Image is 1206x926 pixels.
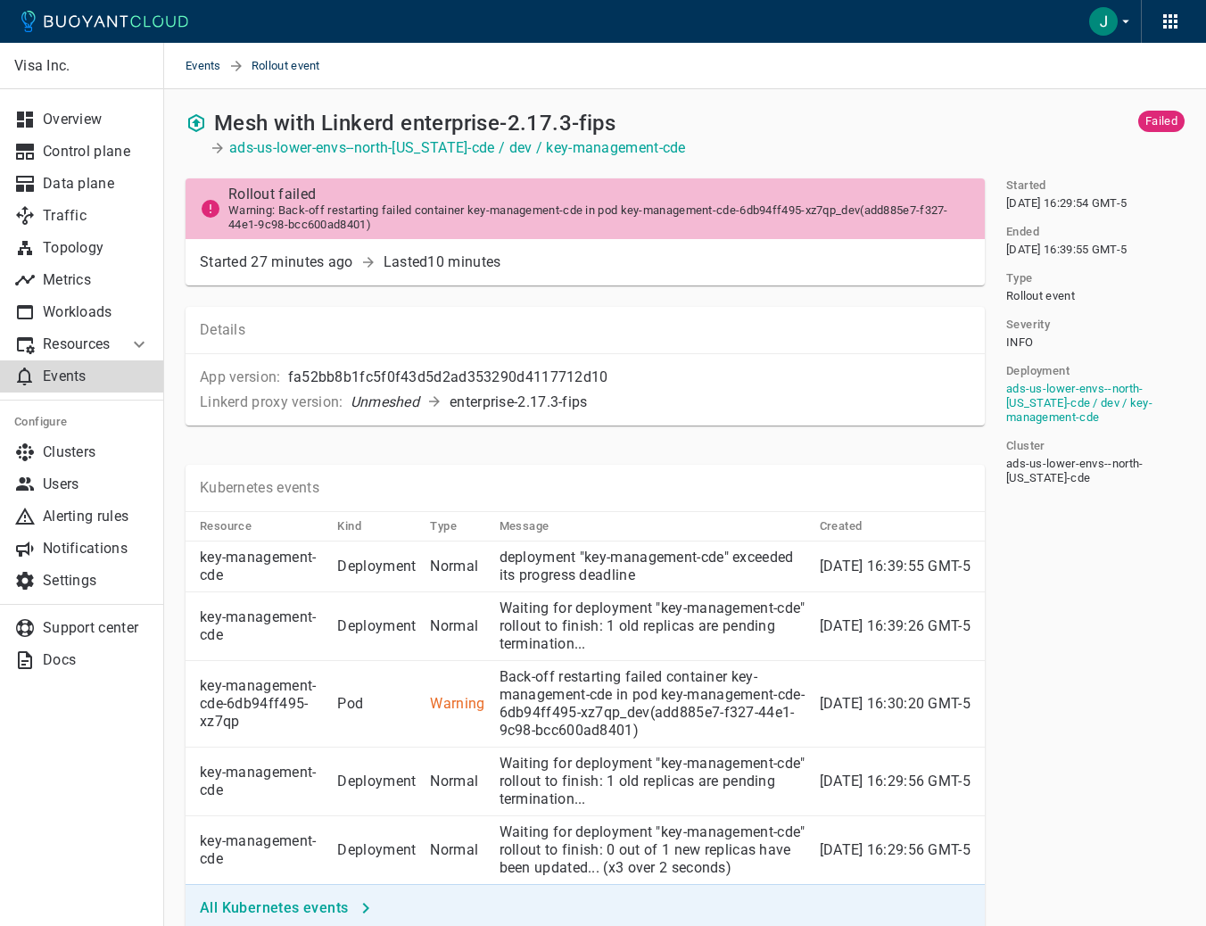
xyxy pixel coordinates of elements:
p: Waiting for deployment "key-management-cde" rollout to finish: 0 out of 1 new replicas have been ... [500,823,805,877]
p: Pod [337,695,416,713]
relative-time: 27 minutes ago [251,253,352,270]
span: Rollout event [252,43,342,89]
h5: Type [1006,271,1033,285]
span: Rollout event [1006,289,1075,303]
span: [DATE] 16:29:54 GMT-5 [1006,196,1127,211]
p: Events [43,368,150,385]
p: App version: [200,368,281,386]
span: Tue, 02 Sep 2025 21:29:56 UTC [820,841,971,858]
h5: Configure [14,415,150,429]
p: Lasted 10 minutes [384,253,501,271]
span: Tue, 02 Sep 2025 21:39:55 UTC [820,558,971,575]
p: Settings [43,572,150,590]
p: key-management-cde [200,549,323,584]
h5: Ended [1006,225,1039,239]
p: Back-off restarting failed container key-management-cde in pod key-management-cde-6db94ff495-xz7q... [500,668,805,740]
p: Users [43,475,150,493]
p: Deployment [337,773,416,790]
p: Normal [430,617,484,635]
p: Normal [430,558,484,575]
p: Warning [430,695,484,713]
p: Clusters [43,443,150,461]
p: key-management-cde [200,764,323,799]
p: deployment "key-management-cde" exceeded its progress deadline [500,549,805,584]
p: enterprise-2.17.3-fips [450,393,588,411]
p: key-management-cde-6db94ff495-xz7qp [200,677,323,731]
h4: All Kubernetes events [200,899,348,917]
h5: Message [500,519,549,533]
p: Topology [43,239,150,257]
button: All Kubernetes events [193,892,380,924]
p: Traffic [43,207,150,225]
a: Events [186,43,228,89]
h5: Created [820,519,863,533]
h5: Cluster [1006,439,1045,453]
p: Control plane [43,143,150,161]
p: key-management-cde [200,608,323,644]
p: Resources [43,335,114,353]
span: Tue, 02 Sep 2025 21:29:56 UTC [820,773,971,790]
h5: Started [1006,178,1046,193]
span: Failed [1138,114,1185,128]
p: Workloads [43,303,150,321]
p: Overview [43,111,150,128]
p: Waiting for deployment "key-management-cde" rollout to finish: 1 old replicas are pending termina... [500,599,805,653]
h5: Severity [1006,318,1050,332]
p: Notifications [43,540,150,558]
div: Started [200,253,353,271]
span: [DATE] 16:39:55 GMT-5 [1006,243,1127,257]
a: ads-us-lower-envs--north-[US_STATE]-cde / dev / key-management-cde [1006,382,1152,424]
span: Tue, 02 Sep 2025 21:39:26 UTC [820,617,971,634]
p: Visa Inc. [14,57,149,75]
span: Warning: Back-off restarting failed container key-management-cde in pod key-management-cde-6db94f... [228,203,978,232]
h5: Resource [200,519,252,533]
p: Deployment [337,841,416,859]
p: Docs [43,651,150,669]
h5: Type [430,519,457,533]
p: fa52bb8b1fc5f0f43d5d2ad353290d4117712d10 [288,368,608,386]
h2: Mesh with Linkerd enterprise-2.17.3-fips [214,111,615,136]
a: All Kubernetes events [193,898,380,915]
p: Metrics [43,271,150,289]
p: Deployment [337,617,416,635]
p: Waiting for deployment "key-management-cde" rollout to finish: 1 old replicas are pending termina... [500,755,805,808]
p: Data plane [43,175,150,193]
a: ads-us-lower-envs--north-[US_STATE]-cde / dev / key-management-cde [229,139,686,157]
h5: Kind [337,519,361,533]
h5: Deployment [1006,364,1070,378]
p: Normal [430,841,484,859]
span: ads-us-lower-envs--north-[US_STATE]-cde [1006,457,1181,485]
p: Kubernetes events [200,479,319,497]
p: Support center [43,619,150,637]
p: Linkerd proxy version: [200,393,343,411]
p: Normal [430,773,484,790]
p: Deployment [337,558,416,575]
p: Alerting rules [43,508,150,525]
span: INFO [1006,335,1033,350]
p: Rollout failed [228,186,978,203]
span: Tue, 02 Sep 2025 21:30:20 UTC [820,695,971,712]
img: Julian Camilo Cuevas Alvear [1089,7,1118,36]
p: key-management-cde [200,832,323,868]
p: Details [200,321,971,339]
p: Unmeshed [351,393,419,411]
